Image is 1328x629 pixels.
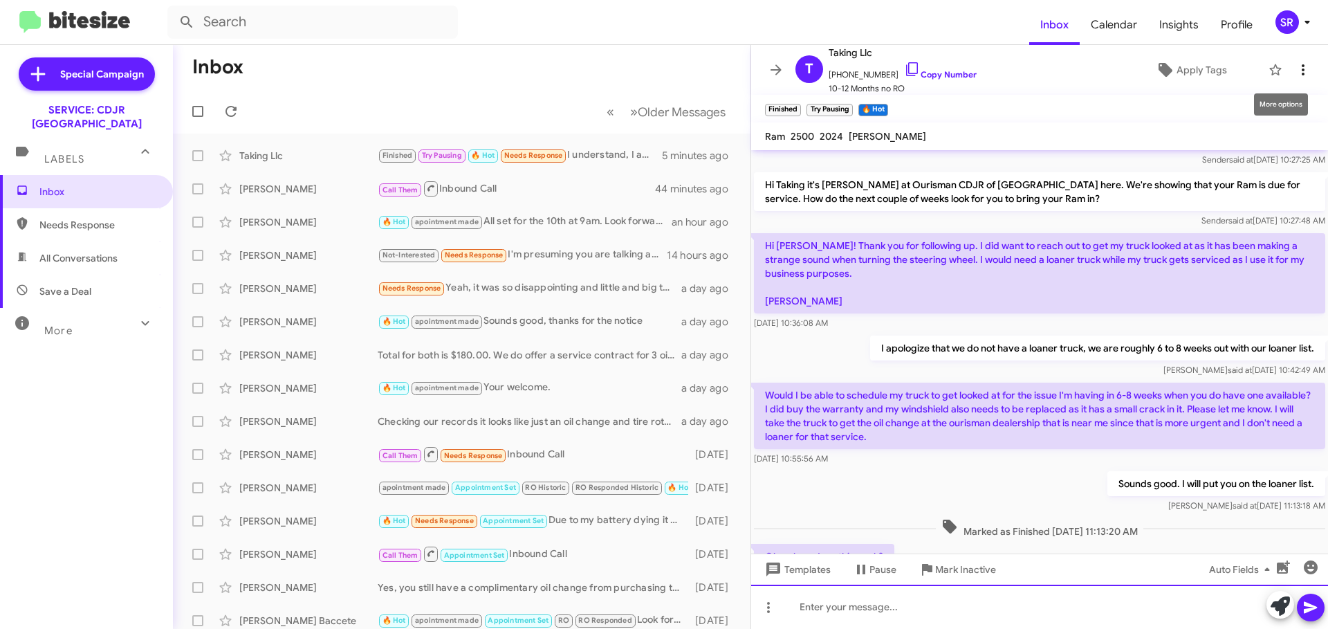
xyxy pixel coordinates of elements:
[806,104,852,116] small: Try Pausing
[382,451,418,460] span: Call Them
[842,557,907,582] button: Pause
[904,69,977,80] a: Copy Number
[907,557,1007,582] button: Mark Inactive
[382,185,418,194] span: Call Them
[239,348,378,362] div: [PERSON_NAME]
[382,317,406,326] span: 🔥 Hot
[239,282,378,295] div: [PERSON_NAME]
[378,513,688,529] div: Due to my battery dying it seemed to have corrupted my uconnect device as well.
[44,325,73,337] span: More
[688,448,739,462] div: [DATE]
[688,514,739,528] div: [DATE]
[378,446,688,463] div: Inbound Call
[1229,154,1253,165] span: said at
[415,317,479,326] span: apointment made
[599,98,734,126] nav: Page navigation example
[1275,10,1299,34] div: SR
[1168,500,1325,511] span: [PERSON_NAME] [DATE] 11:13:18 AM
[504,151,563,160] span: Needs Response
[382,516,406,525] span: 🔥 Hot
[455,483,516,492] span: Appointment Set
[849,130,926,143] span: [PERSON_NAME]
[688,481,739,495] div: [DATE]
[239,547,378,561] div: [PERSON_NAME]
[578,616,631,625] span: RO Responded
[378,180,656,197] div: Inbound Call
[239,614,378,628] div: [PERSON_NAME] Baccete
[239,381,378,395] div: [PERSON_NAME]
[1080,5,1148,45] a: Calendar
[44,153,84,165] span: Labels
[239,581,378,594] div: [PERSON_NAME]
[239,182,378,196] div: [PERSON_NAME]
[1264,10,1313,34] button: SR
[754,233,1325,313] p: Hi [PERSON_NAME]! Thank you for following up. I did want to reach out to get my truck looked at a...
[791,130,814,143] span: 2500
[754,383,1325,449] p: Would I be able to schedule my truck to get looked at for the issue I'm having in 6-8 weeks when ...
[378,147,662,163] div: I understand, I appreciate you reaching back out. Yes that would be fine
[415,383,479,392] span: apointment made
[688,581,739,594] div: [DATE]
[672,215,739,229] div: an hour ago
[630,103,638,120] span: »
[1163,365,1325,375] span: [PERSON_NAME] [DATE] 10:42:49 AM
[681,282,739,295] div: a day ago
[382,284,441,293] span: Needs Response
[167,6,458,39] input: Search
[378,480,688,495] div: What day were you trying to schedule?
[688,547,739,561] div: [DATE]
[378,214,672,230] div: All set for the 10th at 9am. Look forward to seeing you.
[1029,5,1080,45] span: Inbox
[681,381,739,395] div: a day ago
[1228,365,1252,375] span: said at
[382,383,406,392] span: 🔥 Hot
[1209,557,1275,582] span: Auto Fields
[1107,471,1325,496] p: Sounds good. I will put you on the loaner list.
[239,481,378,495] div: [PERSON_NAME]
[762,557,831,582] span: Templates
[829,82,977,95] span: 10-12 Months no RO
[239,149,378,163] div: Taking Llc
[39,218,157,232] span: Needs Response
[378,348,681,362] div: Total for both is $180.00. We do offer a service contract for 3 oil changes and 3 tire rotations ...
[754,453,828,464] span: [DATE] 10:55:56 AM
[935,557,996,582] span: Mark Inactive
[19,57,155,91] a: Special Campaign
[415,616,479,625] span: apointment made
[558,616,569,625] span: RO
[382,250,436,259] span: Not-Interested
[805,58,813,80] span: T
[681,414,739,428] div: a day ago
[575,483,658,492] span: RO Responded Historic
[667,483,691,492] span: 🔥 Hot
[765,130,785,143] span: Ram
[60,67,144,81] span: Special Campaign
[378,414,681,428] div: Checking our records it looks like just an oil change and tire rotation. You do have a service co...
[378,313,681,329] div: Sounds good, thanks for the notice
[39,185,157,199] span: Inbox
[936,518,1143,538] span: Marked as Finished [DATE] 11:13:20 AM
[525,483,566,492] span: RO Historic
[754,318,828,328] span: [DATE] 10:36:08 AM
[858,104,888,116] small: 🔥 Hot
[681,315,739,329] div: a day ago
[820,130,843,143] span: 2024
[488,616,548,625] span: Appointment Set
[39,251,118,265] span: All Conversations
[239,315,378,329] div: [PERSON_NAME]
[1198,557,1286,582] button: Auto Fields
[239,248,378,262] div: [PERSON_NAME]
[765,104,801,116] small: Finished
[378,581,688,594] div: Yes, you still have a complimentary oil change from purchasing the vehicle.
[1233,500,1257,511] span: said at
[382,217,406,226] span: 🔥 Hot
[382,151,413,160] span: Finished
[378,280,681,296] div: Yeah, it was so disappointing and little and big things. Like leaking fuel and the headlight was ...
[870,336,1325,361] p: I apologize that we do not have a loaner truck, we are roughly 6 to 8 weeks out with our loaner l...
[607,103,614,120] span: «
[662,149,739,163] div: 5 minutes ago
[751,557,842,582] button: Templates
[1202,154,1325,165] span: Sender [DATE] 10:27:25 AM
[869,557,896,582] span: Pause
